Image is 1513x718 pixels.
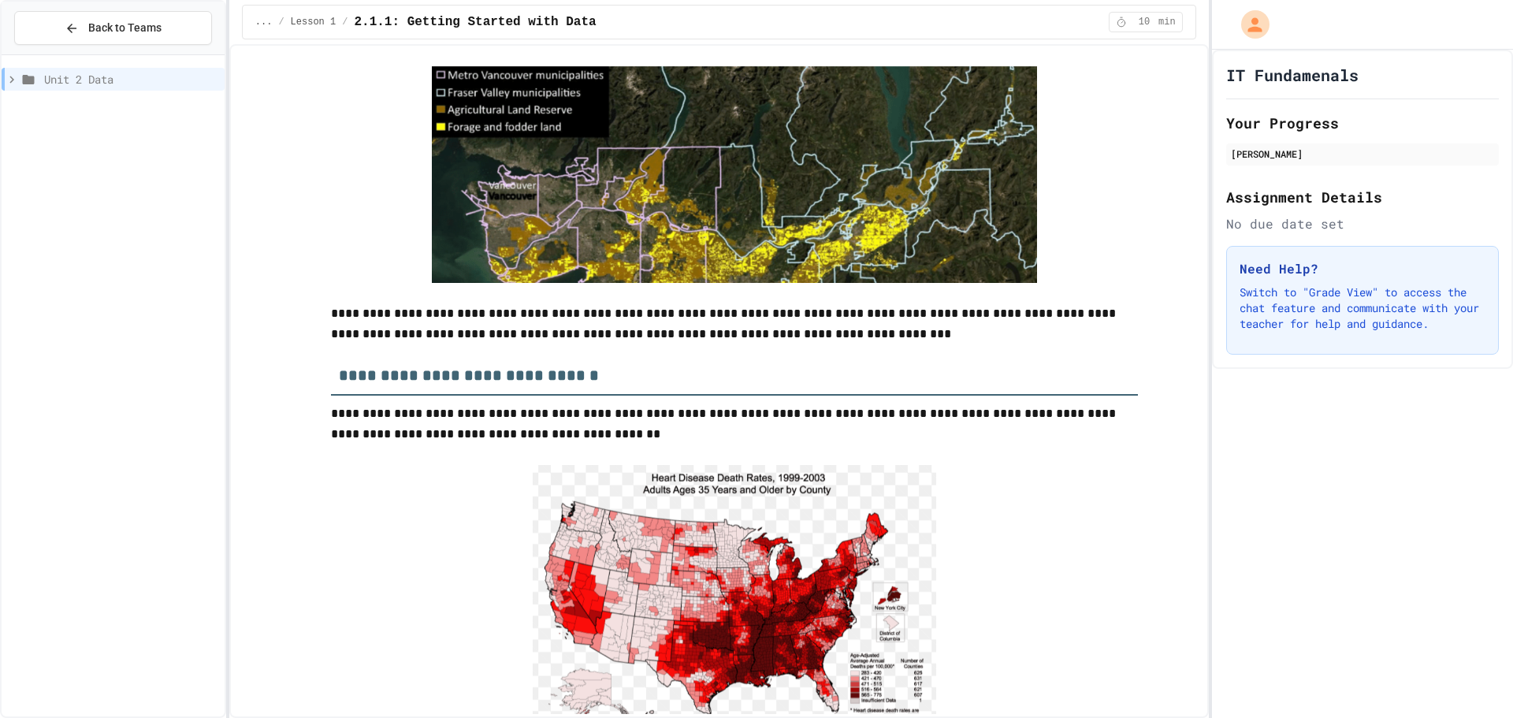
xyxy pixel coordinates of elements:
span: Unit 2 Data [44,71,218,87]
span: 2.1.1: Getting Started with Data [354,13,596,32]
h3: Need Help? [1240,259,1485,278]
span: Back to Teams [88,20,162,36]
span: Lesson 1 [291,16,336,28]
div: No due date set [1226,214,1499,233]
div: My Account [1225,6,1273,43]
p: Switch to "Grade View" to access the chat feature and communicate with your teacher for help and ... [1240,285,1485,332]
h1: IT Fundamenals [1226,64,1359,86]
h2: Assignment Details [1226,186,1499,208]
div: [PERSON_NAME] [1231,147,1494,161]
h2: Your Progress [1226,112,1499,134]
button: Back to Teams [14,11,212,45]
span: min [1158,16,1176,28]
span: / [278,16,284,28]
span: / [342,16,348,28]
span: ... [255,16,273,28]
span: 10 [1132,16,1157,28]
